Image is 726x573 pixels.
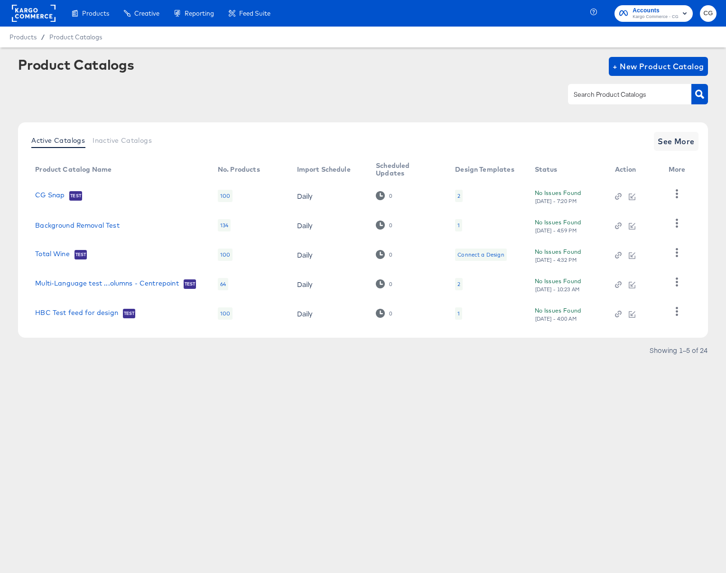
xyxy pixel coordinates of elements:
[185,9,214,17] span: Reporting
[389,251,392,258] div: 0
[123,310,136,317] span: Test
[35,279,178,287] a: Multi-Language test ...olumns - Centrepoint
[69,192,82,200] span: Test
[218,219,231,231] div: 134
[82,9,109,17] span: Products
[455,278,463,290] div: 2
[18,57,134,72] div: Product Catalogs
[239,9,270,17] span: Feed Suite
[134,9,159,17] span: Creative
[389,193,392,199] div: 0
[700,5,717,22] button: CG
[455,166,514,173] div: Design Templates
[704,8,713,19] span: CG
[297,166,351,173] div: Import Schedule
[289,240,369,269] td: Daily
[633,13,679,21] span: Kargo Commerce - CG
[376,191,392,200] div: 0
[37,33,49,41] span: /
[289,211,369,240] td: Daily
[455,307,462,320] div: 1
[613,60,704,73] span: + New Product Catalog
[35,222,119,229] a: Background Removal Test
[457,222,460,229] div: 1
[218,190,233,202] div: 100
[376,279,392,288] div: 0
[389,281,392,287] div: 0
[289,181,369,211] td: Daily
[31,137,85,144] span: Active Catalogs
[614,5,693,22] button: AccountsKargo Commerce - CG
[376,221,392,230] div: 0
[35,166,112,173] div: Product Catalog Name
[9,33,37,41] span: Products
[289,269,369,299] td: Daily
[527,158,607,181] th: Status
[654,132,698,151] button: See More
[35,309,118,318] a: HBC Test feed for design
[184,280,196,288] span: Test
[35,250,70,259] a: Total Wine
[74,251,87,259] span: Test
[457,192,460,200] div: 2
[609,57,708,76] button: + New Product Catalog
[455,190,463,202] div: 2
[376,309,392,318] div: 0
[35,191,65,201] a: CG Snap
[661,158,697,181] th: More
[376,162,436,177] div: Scheduled Updates
[658,135,695,148] span: See More
[218,307,233,320] div: 100
[649,347,708,353] div: Showing 1–5 of 24
[218,166,260,173] div: No. Products
[218,278,228,290] div: 64
[218,249,233,261] div: 100
[389,222,392,229] div: 0
[457,251,504,259] div: Connect a Design
[572,89,673,100] input: Search Product Catalogs
[457,280,460,288] div: 2
[607,158,661,181] th: Action
[376,250,392,259] div: 0
[49,33,102,41] a: Product Catalogs
[289,299,369,328] td: Daily
[389,310,392,317] div: 0
[455,249,506,261] div: Connect a Design
[633,6,679,16] span: Accounts
[457,310,460,317] div: 1
[93,137,152,144] span: Inactive Catalogs
[455,219,462,231] div: 1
